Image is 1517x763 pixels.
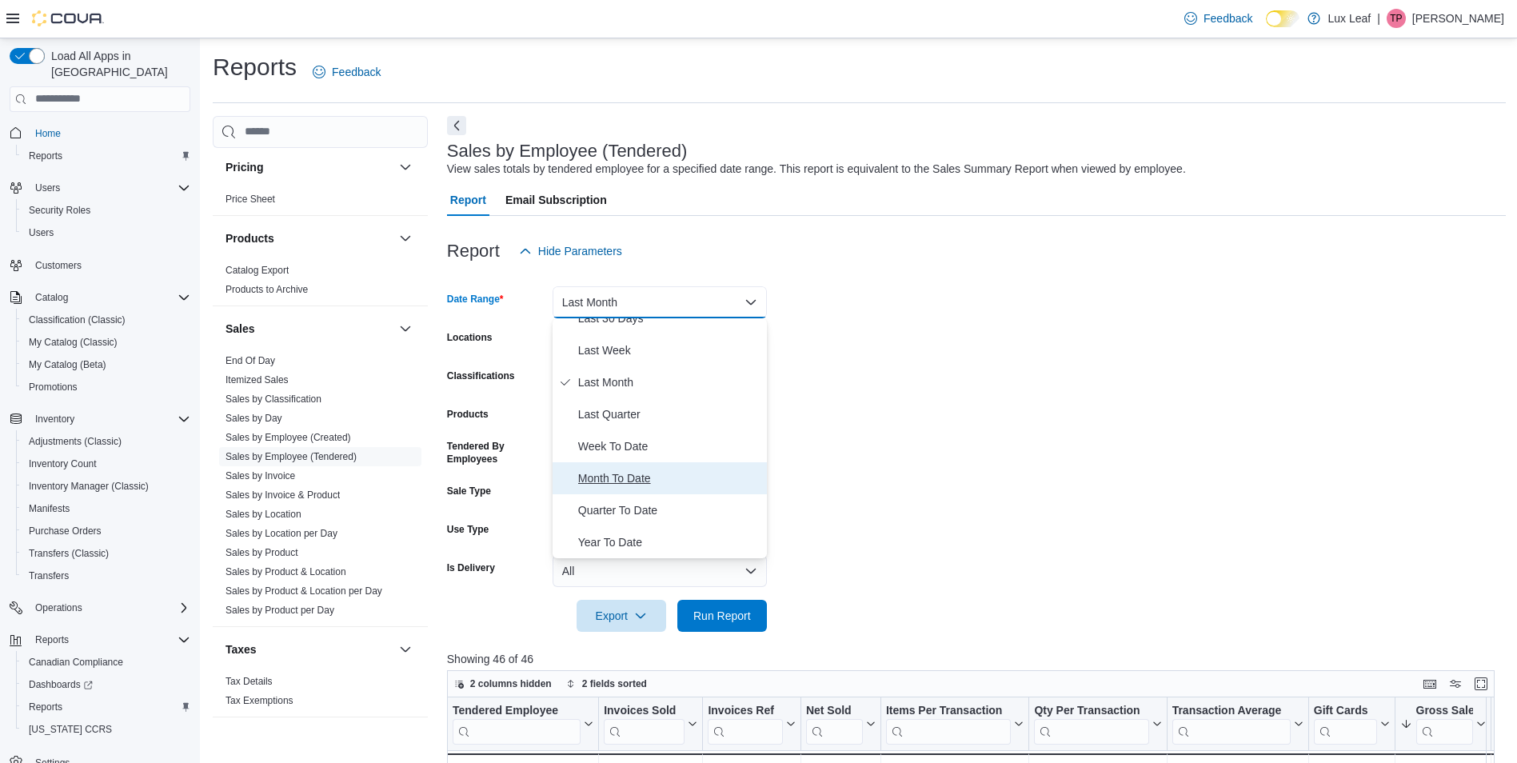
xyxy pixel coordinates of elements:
[3,408,197,430] button: Inventory
[578,341,760,360] span: Last Week
[16,331,197,354] button: My Catalog (Classic)
[1377,9,1380,28] p: |
[22,432,128,451] a: Adjustments (Classic)
[3,254,197,277] button: Customers
[447,440,546,465] label: Tendered By Employees
[16,696,197,718] button: Reports
[226,264,289,277] span: Catalog Export
[886,703,1024,744] button: Items Per Transaction
[1034,703,1148,718] div: Qty Per Transaction
[604,703,685,718] div: Invoices Sold
[22,201,190,220] span: Security Roles
[22,697,190,717] span: Reports
[22,697,69,717] a: Reports
[226,585,382,597] a: Sales by Product & Location per Day
[306,56,387,88] a: Feedback
[22,566,75,585] a: Transfers
[29,502,70,515] span: Manifests
[22,223,60,242] a: Users
[16,718,197,741] button: [US_STATE] CCRS
[16,309,197,331] button: Classification (Classic)
[22,378,190,397] span: Promotions
[16,145,197,167] button: Reports
[213,672,428,717] div: Taxes
[16,542,197,565] button: Transfers (Classic)
[29,701,62,713] span: Reports
[1172,703,1290,718] div: Transaction Average
[226,508,301,521] span: Sales by Location
[226,432,351,443] a: Sales by Employee (Created)
[1314,703,1377,744] div: Gift Card Sales
[226,159,263,175] h3: Pricing
[553,555,767,587] button: All
[396,319,415,338] button: Sales
[16,565,197,587] button: Transfers
[29,409,190,429] span: Inventory
[22,675,99,694] a: Dashboards
[22,378,84,397] a: Promotions
[22,566,190,585] span: Transfers
[226,374,289,385] a: Itemized Sales
[226,528,337,539] a: Sales by Location per Day
[29,288,74,307] button: Catalog
[3,122,197,145] button: Home
[29,656,123,669] span: Canadian Compliance
[226,605,334,616] a: Sales by Product per Day
[22,477,190,496] span: Inventory Manager (Classic)
[22,653,190,672] span: Canadian Compliance
[1415,703,1473,744] div: Gross Sales
[553,286,767,318] button: Last Month
[3,286,197,309] button: Catalog
[447,331,493,344] label: Locations
[886,703,1012,744] div: Items Per Transaction
[448,674,558,693] button: 2 columns hidden
[1387,9,1406,28] div: Tony Parcels
[578,533,760,552] span: Year To Date
[29,525,102,537] span: Purchase Orders
[578,501,760,520] span: Quarter To Date
[447,242,500,261] h3: Report
[577,600,666,632] button: Export
[22,521,108,541] a: Purchase Orders
[29,381,78,393] span: Promotions
[16,673,197,696] a: Dashboards
[450,184,486,216] span: Report
[447,116,466,135] button: Next
[32,10,104,26] img: Cova
[22,223,190,242] span: Users
[226,694,293,707] span: Tax Exemptions
[578,437,760,456] span: Week To Date
[1314,703,1390,744] button: Gift Cards
[226,193,275,206] span: Price Sheet
[29,630,75,649] button: Reports
[29,598,89,617] button: Operations
[22,544,115,563] a: Transfers (Classic)
[16,222,197,244] button: Users
[29,256,88,275] a: Customers
[226,676,273,687] a: Tax Details
[29,598,190,617] span: Operations
[22,720,190,739] span: Washington CCRS
[447,485,491,497] label: Sale Type
[226,284,308,295] a: Products to Archive
[226,412,282,425] span: Sales by Day
[226,489,340,501] span: Sales by Invoice & Product
[226,470,295,481] a: Sales by Invoice
[22,499,76,518] a: Manifests
[16,199,197,222] button: Security Roles
[22,653,130,672] a: Canadian Compliance
[226,675,273,688] span: Tax Details
[1266,10,1299,27] input: Dark Mode
[708,703,782,718] div: Invoices Ref
[35,291,68,304] span: Catalog
[213,190,428,215] div: Pricing
[22,454,103,473] a: Inventory Count
[16,354,197,376] button: My Catalog (Beta)
[1034,703,1148,744] div: Qty Per Transaction
[1178,2,1259,34] a: Feedback
[226,431,351,444] span: Sales by Employee (Created)
[1390,9,1402,28] span: TP
[22,310,190,330] span: Classification (Classic)
[22,146,69,166] a: Reports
